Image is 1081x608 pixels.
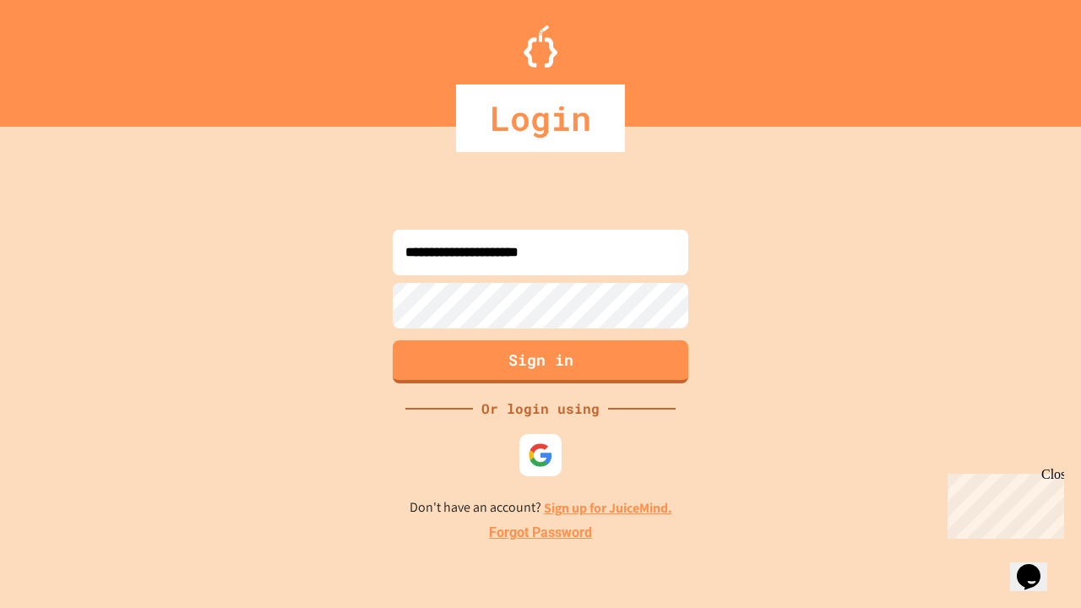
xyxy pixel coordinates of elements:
div: Or login using [473,399,608,419]
div: Login [456,84,625,152]
a: Sign up for JuiceMind. [544,499,672,517]
div: Chat with us now!Close [7,7,117,107]
button: Sign in [393,340,688,383]
img: Logo.svg [524,25,557,68]
img: google-icon.svg [528,442,553,468]
iframe: chat widget [941,467,1064,539]
iframe: chat widget [1010,540,1064,591]
a: Forgot Password [489,523,592,543]
p: Don't have an account? [410,497,672,518]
